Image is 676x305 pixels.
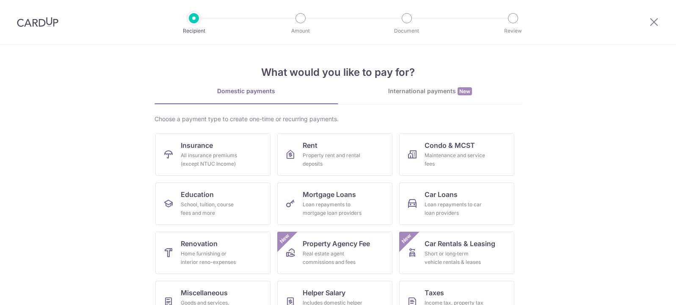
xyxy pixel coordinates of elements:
span: Renovation [181,238,218,249]
div: Home furnishing or interior reno-expenses [181,250,242,266]
img: CardUp [17,17,58,27]
a: Condo & MCSTMaintenance and service fees [399,133,514,176]
div: Real estate agent commissions and fees [303,250,364,266]
span: Taxes [425,288,444,298]
div: Short or long‑term vehicle rentals & leases [425,250,486,266]
a: Property Agency FeeReal estate agent commissions and feesNew [277,232,392,274]
div: Loan repayments to car loan providers [425,200,486,217]
span: Condo & MCST [425,140,475,150]
span: Miscellaneous [181,288,228,298]
div: Property rent and rental deposits [303,151,364,168]
a: Car Rentals & LeasingShort or long‑term vehicle rentals & leasesNew [399,232,514,274]
span: New [458,87,472,95]
div: Choose a payment type to create one-time or recurring payments. [155,115,522,123]
a: Mortgage LoansLoan repayments to mortgage loan providers [277,183,392,225]
span: Insurance [181,140,213,150]
span: New [399,232,413,246]
p: Recipient [163,27,225,35]
span: Education [181,189,214,200]
p: Review [482,27,544,35]
span: Car Rentals & Leasing [425,238,495,249]
div: Loan repayments to mortgage loan providers [303,200,364,217]
span: Property Agency Fee [303,238,370,249]
a: RenovationHome furnishing or interior reno-expenses [155,232,270,274]
div: Domestic payments [155,87,338,95]
span: Car Loans [425,189,458,200]
a: EducationSchool, tuition, course fees and more [155,183,270,225]
a: Car LoansLoan repayments to car loan providers [399,183,514,225]
h4: What would you like to pay for? [155,65,522,80]
span: Mortgage Loans [303,189,356,200]
p: Document [375,27,438,35]
div: All insurance premiums (except NTUC Income) [181,151,242,168]
span: New [277,232,291,246]
span: Rent [303,140,317,150]
div: International payments [338,87,522,96]
a: InsuranceAll insurance premiums (except NTUC Income) [155,133,270,176]
div: School, tuition, course fees and more [181,200,242,217]
span: Helper Salary [303,288,345,298]
a: RentProperty rent and rental deposits [277,133,392,176]
div: Maintenance and service fees [425,151,486,168]
p: Amount [269,27,332,35]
